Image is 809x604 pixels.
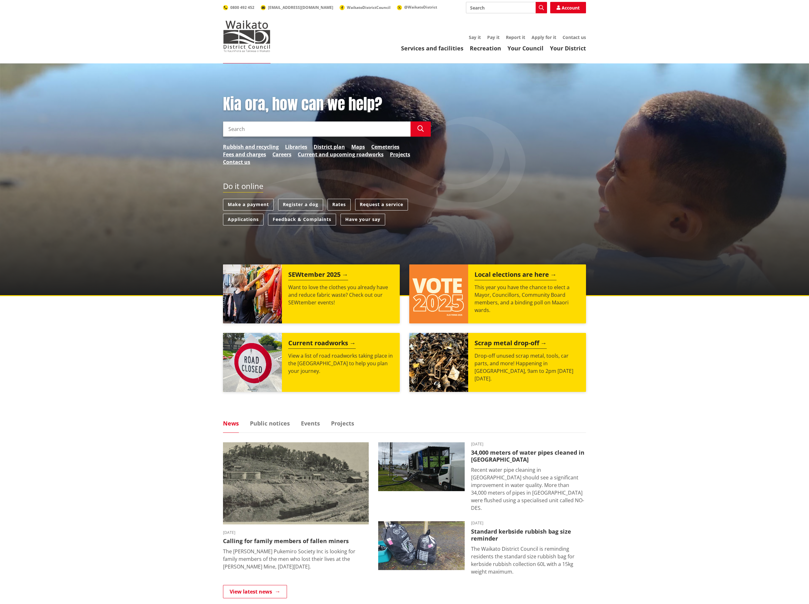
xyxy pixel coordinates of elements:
h2: SEWtember 2025 [288,271,348,280]
a: @WaikatoDistrict [397,4,437,10]
a: Report it [506,34,525,40]
a: Cemeteries [371,143,399,151]
a: 0800 492 452 [223,5,254,10]
h2: Local elections are here [475,271,557,280]
a: Local elections are here This year you have the chance to elect a Mayor, Councillors, Community B... [409,264,586,323]
p: The Waikato District Council is reminding residents the standard size rubbish bag for kerbside ru... [471,545,586,575]
a: Maps [351,143,365,151]
a: Current and upcoming roadworks [298,151,384,158]
img: SEWtember [223,264,282,323]
a: Rubbish and recycling [223,143,279,151]
a: A black-and-white historic photograph shows a hillside with trees, small buildings, and cylindric... [223,442,369,570]
span: WaikatoDistrictCouncil [347,5,391,10]
a: Feedback & Complaints [268,214,336,225]
time: [DATE] [223,531,369,535]
a: View latest news [223,585,287,598]
a: Contact us [223,158,250,166]
a: Fees and charges [223,151,266,158]
h1: Kia ora, how can we help? [223,95,431,114]
a: Request a service [355,199,408,211]
a: Libraries [285,143,307,151]
time: [DATE] [471,521,586,525]
a: Pay it [487,34,500,40]
a: Say it [469,34,481,40]
h2: Do it online [223,182,263,193]
p: Drop-off unused scrap metal, tools, car parts, and more! Happening in [GEOGRAPHIC_DATA], 9am to 2... [475,352,580,382]
a: Recreation [470,44,501,52]
a: Contact us [563,34,586,40]
p: Want to love the clothes you already have and reduce fabric waste? Check out our SEWtember events! [288,283,393,306]
a: SEWtember 2025 Want to love the clothes you already have and reduce fabric waste? Check out our S... [223,264,400,323]
a: Your District [550,44,586,52]
input: Search input [223,121,411,137]
a: Services and facilities [401,44,463,52]
img: NO-DES unit flushing water pipes in Huntly [378,442,465,491]
a: Register a dog [278,199,323,211]
p: The [PERSON_NAME] Pukemiro Society Inc is looking for family members of the men who lost their li... [223,548,369,570]
a: Make a payment [223,199,274,211]
a: [EMAIL_ADDRESS][DOMAIN_NAME] [261,5,333,10]
a: [DATE] Standard kerbside rubbish bag size reminder The Waikato District Council is reminding resi... [378,521,586,575]
h3: 34,000 meters of water pipes cleaned in [GEOGRAPHIC_DATA] [471,449,586,463]
a: Careers [272,151,291,158]
a: Have your say [341,214,385,225]
h2: Scrap metal drop-off [475,339,547,349]
p: This year you have the chance to elect a Mayor, Councillors, Community Board members, and a bindi... [475,283,580,314]
a: Public notices [250,420,290,426]
a: Account [550,2,586,13]
a: Applications [223,214,264,225]
a: A massive pile of rusted scrap metal, including wheels and various industrial parts, under a clea... [409,333,586,392]
img: Road closed sign [223,333,282,392]
a: Rates [328,199,351,211]
h3: Calling for family members of fallen miners [223,538,369,545]
a: Your Council [507,44,544,52]
img: Waikato District Council - Te Kaunihera aa Takiwaa o Waikato [223,20,271,52]
input: Search input [466,2,547,13]
a: [DATE] 34,000 meters of water pipes cleaned in [GEOGRAPHIC_DATA] Recent water pipe cleaning in [G... [378,442,586,512]
h2: Current roadworks [288,339,356,349]
a: District plan [314,143,345,151]
a: News [223,420,239,426]
time: [DATE] [471,442,586,446]
a: Events [301,420,320,426]
h3: Standard kerbside rubbish bag size reminder [471,528,586,542]
span: 0800 492 452 [230,5,254,10]
img: 20250825_074435 [378,521,465,570]
span: [EMAIL_ADDRESS][DOMAIN_NAME] [268,5,333,10]
p: Recent water pipe cleaning in [GEOGRAPHIC_DATA] should see a significant improvement in water qua... [471,466,586,512]
a: Projects [331,420,354,426]
a: Current roadworks View a list of road roadworks taking place in the [GEOGRAPHIC_DATA] to help you... [223,333,400,392]
a: Projects [390,151,410,158]
img: Scrap metal collection [409,333,468,392]
p: View a list of road roadworks taking place in the [GEOGRAPHIC_DATA] to help you plan your journey. [288,352,393,375]
a: Apply for it [532,34,556,40]
img: Vote 2025 [409,264,468,323]
span: @WaikatoDistrict [404,4,437,10]
img: Glen Afton Mine 1939 [223,442,369,524]
a: WaikatoDistrictCouncil [340,5,391,10]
